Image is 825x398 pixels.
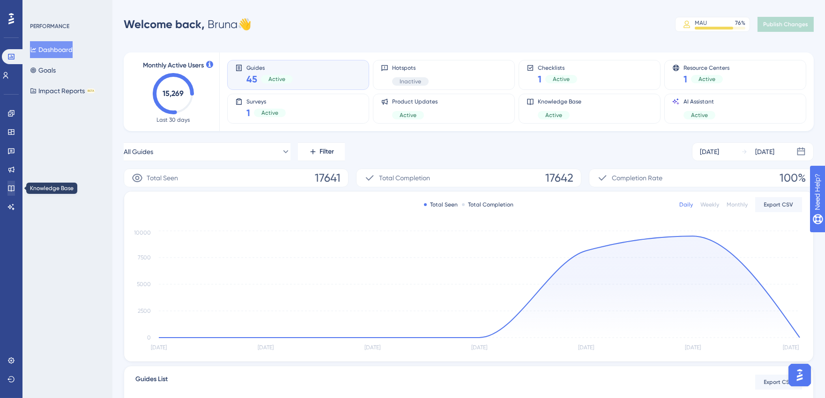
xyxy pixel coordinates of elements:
[246,64,293,71] span: Guides
[400,111,416,119] span: Active
[258,345,274,351] tspan: [DATE]
[764,378,794,386] span: Export CSV
[246,106,250,119] span: 1
[763,21,808,28] span: Publish Changes
[780,170,806,185] span: 100%
[143,60,204,71] span: Monthly Active Users
[364,345,380,351] tspan: [DATE]
[246,73,257,86] span: 45
[758,17,814,32] button: Publish Changes
[315,170,341,185] span: 17641
[553,75,570,83] span: Active
[30,82,95,99] button: Impact ReportsBETA
[261,109,278,117] span: Active
[538,98,581,105] span: Knowledge Base
[124,142,290,161] button: All Guides
[612,172,662,184] span: Completion Rate
[157,116,190,124] span: Last 30 days
[735,19,745,27] div: 76 %
[320,146,334,157] span: Filter
[700,146,719,157] div: [DATE]
[700,201,719,208] div: Weekly
[545,170,573,185] span: 17642
[684,98,715,105] span: AI Assistant
[764,201,794,208] span: Export CSV
[134,229,151,236] tspan: 10000
[699,75,715,83] span: Active
[30,41,73,58] button: Dashboard
[691,111,708,119] span: Active
[163,89,184,98] text: 15,269
[124,17,205,31] span: Welcome back,
[538,73,542,86] span: 1
[138,308,151,314] tspan: 2500
[755,146,774,157] div: [DATE]
[545,111,562,119] span: Active
[695,19,707,27] div: MAU
[538,64,577,71] span: Checklists
[124,146,153,157] span: All Guides
[786,361,814,389] iframe: UserGuiding AI Assistant Launcher
[727,201,748,208] div: Monthly
[392,64,429,72] span: Hotspots
[684,73,687,86] span: 1
[22,2,59,14] span: Need Help?
[685,345,701,351] tspan: [DATE]
[30,22,69,30] div: PERFORMANCE
[400,78,421,85] span: Inactive
[755,375,802,390] button: Export CSV
[147,334,151,341] tspan: 0
[783,345,799,351] tspan: [DATE]
[268,75,285,83] span: Active
[392,98,438,105] span: Product Updates
[151,345,167,351] tspan: [DATE]
[87,88,95,93] div: BETA
[135,374,168,391] span: Guides List
[137,281,151,287] tspan: 5000
[298,142,345,161] button: Filter
[755,197,802,212] button: Export CSV
[246,98,286,104] span: Surveys
[138,254,151,261] tspan: 7500
[30,62,56,79] button: Goals
[684,64,729,71] span: Resource Centers
[679,201,693,208] div: Daily
[124,17,252,32] div: Bruna 👋
[471,345,487,351] tspan: [DATE]
[379,172,430,184] span: Total Completion
[578,345,594,351] tspan: [DATE]
[147,172,178,184] span: Total Seen
[462,201,514,208] div: Total Completion
[424,201,458,208] div: Total Seen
